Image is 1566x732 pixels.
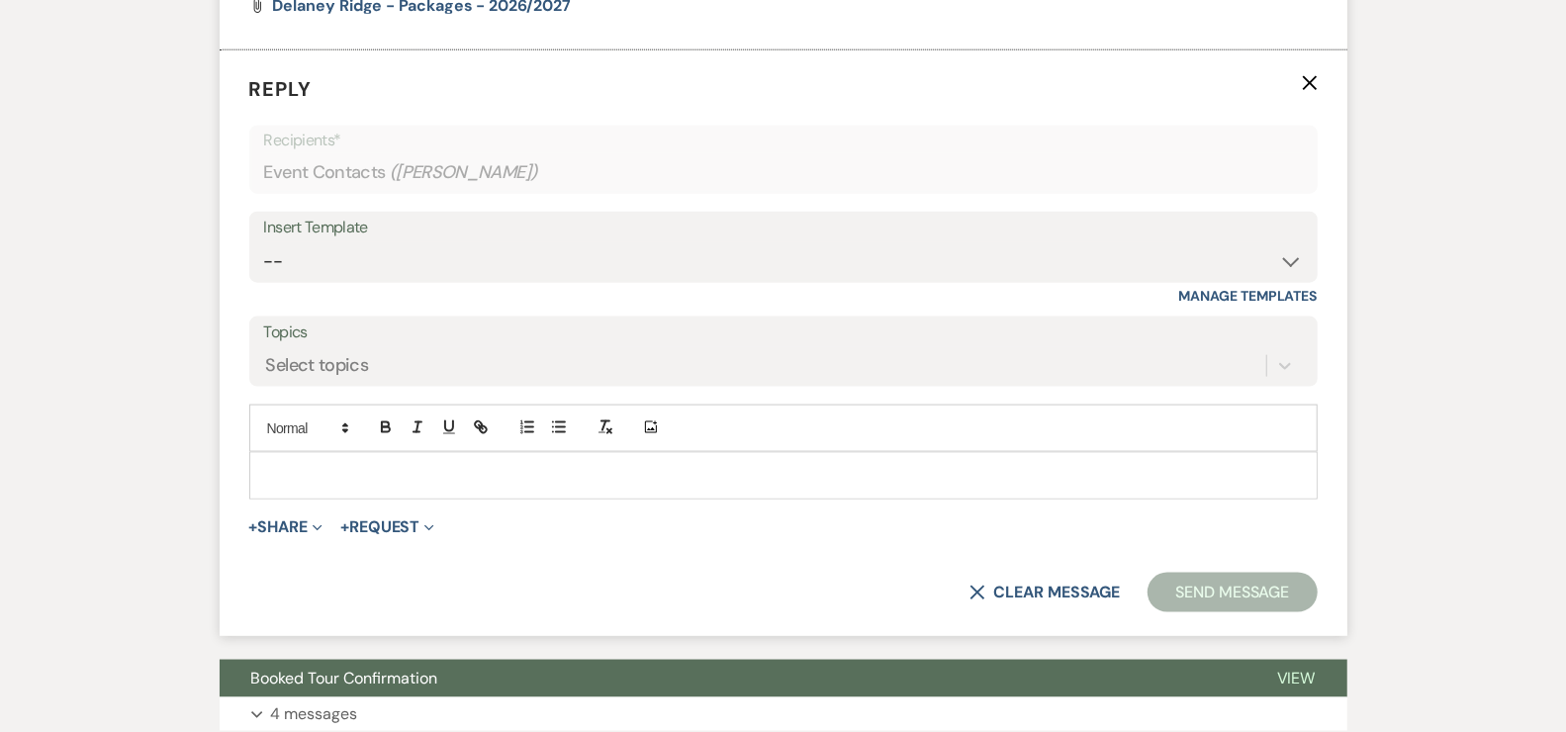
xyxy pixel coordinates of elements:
span: + [340,519,349,535]
button: Clear message [969,585,1120,600]
span: View [1277,668,1316,688]
div: Insert Template [264,214,1303,242]
button: Request [340,519,434,535]
button: Share [249,519,323,535]
p: 4 messages [271,701,358,727]
button: Booked Tour Confirmation [220,660,1245,697]
button: 4 messages [220,697,1347,731]
p: Recipients* [264,128,1303,153]
span: ( [PERSON_NAME] ) [390,159,538,186]
span: + [249,519,258,535]
label: Topics [264,319,1303,347]
div: Select topics [266,352,369,379]
a: Manage Templates [1179,287,1318,305]
button: Send Message [1148,573,1317,612]
div: Event Contacts [264,153,1303,192]
button: View [1245,660,1347,697]
span: Booked Tour Confirmation [251,668,438,688]
span: Reply [249,76,313,102]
